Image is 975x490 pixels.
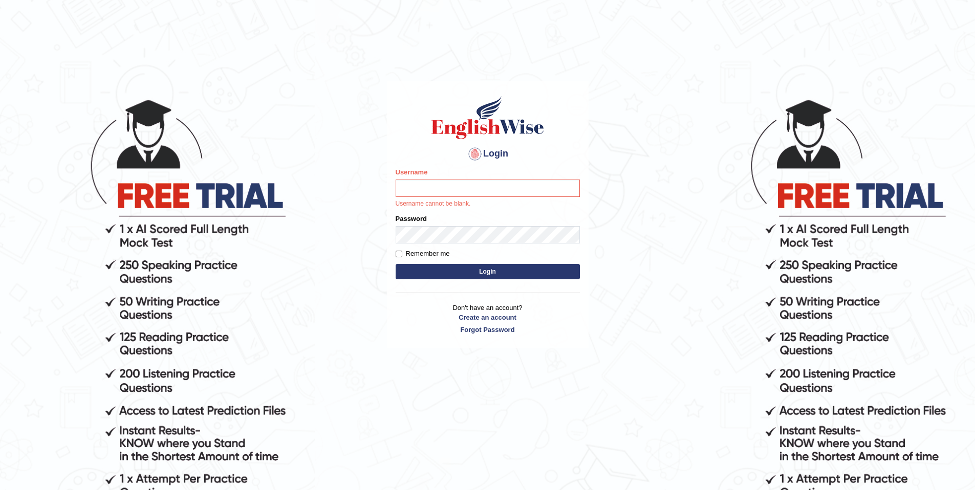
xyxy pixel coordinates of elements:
[396,146,580,162] h4: Login
[396,251,402,257] input: Remember me
[396,214,427,224] label: Password
[396,313,580,322] a: Create an account
[396,303,580,335] p: Don't have an account?
[429,95,546,141] img: Logo of English Wise sign in for intelligent practice with AI
[396,167,428,177] label: Username
[396,199,580,209] p: Username cannot be blank.
[396,249,450,259] label: Remember me
[396,264,580,279] button: Login
[396,325,580,335] a: Forgot Password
